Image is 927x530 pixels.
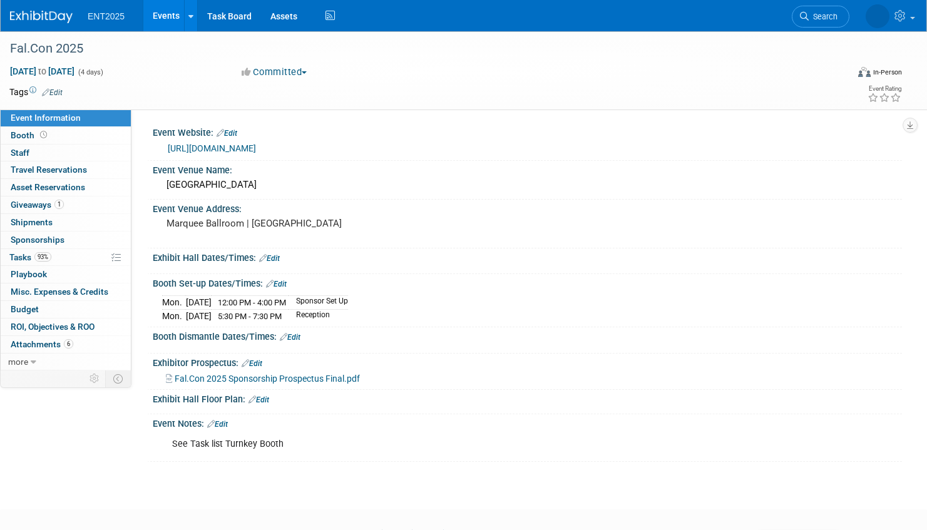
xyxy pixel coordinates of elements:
[54,200,64,209] span: 1
[84,370,106,387] td: Personalize Event Tab Strip
[1,336,131,353] a: Attachments6
[36,66,48,76] span: to
[1,196,131,213] a: Giveaways1
[11,165,87,175] span: Travel Reservations
[1,283,131,300] a: Misc. Expenses & Credits
[153,327,902,344] div: Booth Dismantle Dates/Times:
[866,4,889,28] img: Rose Bodin
[38,130,49,140] span: Booth not reserved yet
[8,357,28,367] span: more
[1,214,131,231] a: Shipments
[186,295,212,309] td: [DATE]
[11,322,95,332] span: ROI, Objectives & ROO
[175,374,360,384] span: Fal.Con 2025 Sponsorship Prospectus Final.pdf
[77,68,103,76] span: (4 days)
[1,319,131,335] a: ROI, Objectives & ROO
[1,266,131,283] a: Playbook
[11,269,47,279] span: Playbook
[289,295,348,309] td: Sponsor Set Up
[153,274,902,290] div: Booth Set-up Dates/Times:
[1,110,131,126] a: Event Information
[1,179,131,196] a: Asset Reservations
[11,304,39,314] span: Budget
[11,148,29,158] span: Staff
[88,11,125,21] span: ENT2025
[162,309,186,322] td: Mon.
[186,309,212,322] td: [DATE]
[64,339,73,349] span: 6
[217,129,237,138] a: Edit
[166,218,451,229] pre: Marquee Ballroom | [GEOGRAPHIC_DATA]
[1,127,131,144] a: Booth
[1,232,131,248] a: Sponsorships
[218,298,286,307] span: 12:00 PM - 4:00 PM
[9,86,63,98] td: Tags
[11,339,73,349] span: Attachments
[1,301,131,318] a: Budget
[42,88,63,97] a: Edit
[858,67,871,77] img: Format-Inperson.png
[106,370,131,387] td: Toggle Event Tabs
[9,66,75,77] span: [DATE] [DATE]
[168,143,256,153] a: [URL][DOMAIN_NAME]
[242,359,262,368] a: Edit
[11,113,81,123] span: Event Information
[11,182,85,192] span: Asset Reservations
[207,420,228,429] a: Edit
[6,38,826,60] div: Fal.Con 2025
[153,248,902,265] div: Exhibit Hall Dates/Times:
[153,354,902,370] div: Exhibitor Prospectus:
[1,249,131,266] a: Tasks93%
[266,280,287,288] a: Edit
[218,312,282,321] span: 5:30 PM - 7:30 PM
[11,287,108,297] span: Misc. Expenses & Credits
[153,161,902,176] div: Event Venue Name:
[163,432,758,457] div: See Task list Turnkey Booth
[289,309,348,322] td: Reception
[162,175,893,195] div: [GEOGRAPHIC_DATA]
[10,11,73,23] img: ExhibitDay
[11,200,64,210] span: Giveaways
[1,354,131,370] a: more
[153,123,902,140] div: Event Website:
[34,252,51,262] span: 93%
[809,12,837,21] span: Search
[280,333,300,342] a: Edit
[153,390,902,406] div: Exhibit Hall Floor Plan:
[9,252,51,262] span: Tasks
[873,68,902,77] div: In-Person
[792,6,849,28] a: Search
[1,161,131,178] a: Travel Reservations
[259,254,280,263] a: Edit
[237,66,312,79] button: Committed
[162,295,186,309] td: Mon.
[248,395,269,404] a: Edit
[11,217,53,227] span: Shipments
[11,130,49,140] span: Booth
[153,414,902,431] div: Event Notes:
[769,65,902,84] div: Event Format
[11,235,64,245] span: Sponsorships
[1,145,131,161] a: Staff
[868,86,901,92] div: Event Rating
[153,200,902,215] div: Event Venue Address:
[166,374,360,384] a: Fal.Con 2025 Sponsorship Prospectus Final.pdf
